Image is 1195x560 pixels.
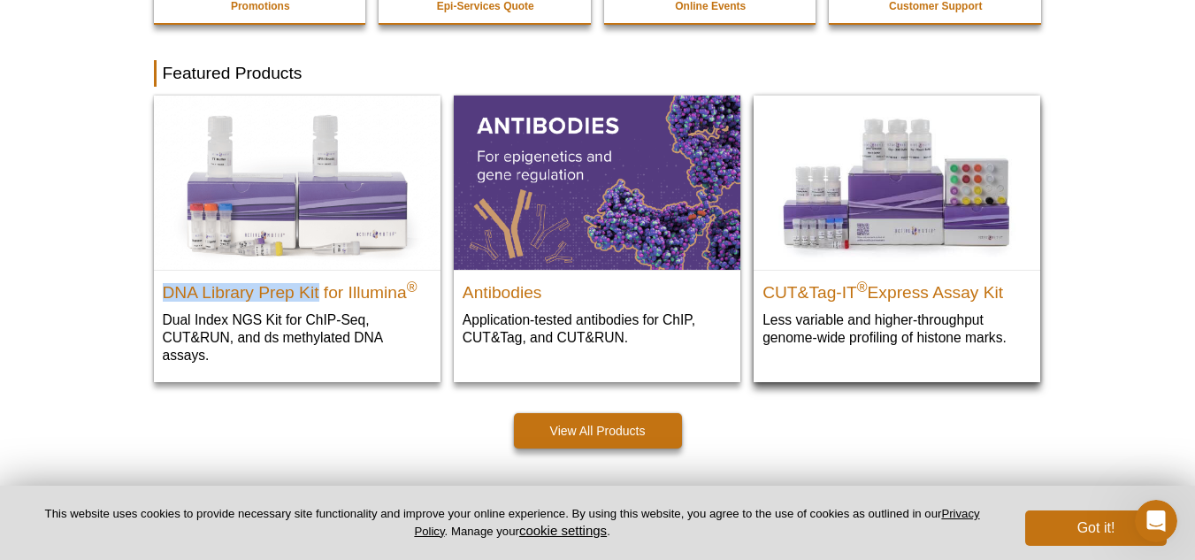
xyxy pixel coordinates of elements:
[762,275,1031,302] h2: CUT&Tag-IT Express Assay Kit
[1025,510,1167,546] button: Got it!
[454,96,740,364] a: All Antibodies Antibodies Application-tested antibodies for ChIP, CUT&Tag, and CUT&RUN.
[414,507,979,537] a: Privacy Policy
[762,311,1031,347] p: Less variable and higher-throughput genome-wide profiling of histone marks​.
[463,311,732,347] p: Application-tested antibodies for ChIP, CUT&Tag, and CUT&RUN.
[154,96,440,269] img: DNA Library Prep Kit for Illumina
[463,275,732,302] h2: Antibodies
[154,96,440,381] a: DNA Library Prep Kit for Illumina DNA Library Prep Kit for Illumina® Dual Index NGS Kit for ChIP-...
[857,279,868,294] sup: ®
[163,311,432,364] p: Dual Index NGS Kit for ChIP-Seq, CUT&RUN, and ds methylated DNA assays.
[454,96,740,269] img: All Antibodies
[163,275,432,302] h2: DNA Library Prep Kit for Illumina
[754,96,1040,364] a: CUT&Tag-IT® Express Assay Kit CUT&Tag-IT®Express Assay Kit Less variable and higher-throughput ge...
[154,60,1042,87] h2: Featured Products
[514,413,682,449] a: View All Products
[519,523,607,538] button: cookie settings
[1135,500,1177,542] iframe: Intercom live chat
[28,506,996,540] p: This website uses cookies to provide necessary site functionality and improve your online experie...
[407,279,417,294] sup: ®
[754,96,1040,269] img: CUT&Tag-IT® Express Assay Kit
